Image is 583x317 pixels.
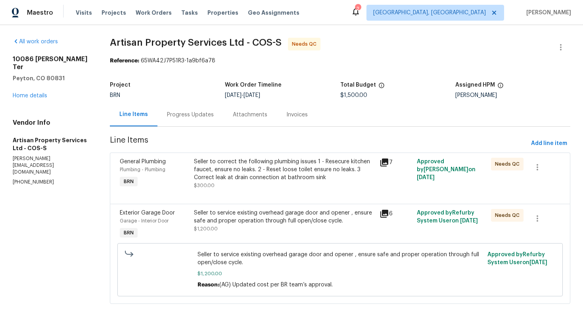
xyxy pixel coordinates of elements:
[219,282,333,288] span: (AG) Updated cost per BR team’s approval.
[378,82,385,93] span: The total cost of line items that have been proposed by Opendoor. This sum includes line items th...
[120,159,166,164] span: General Plumbing
[244,93,260,98] span: [DATE]
[181,10,198,15] span: Tasks
[495,160,523,168] span: Needs QC
[417,210,478,224] span: Approved by Refurby System User on
[417,159,476,180] span: Approved by [PERSON_NAME] on
[355,5,361,13] div: 2
[121,178,137,186] span: BRN
[292,40,320,48] span: Needs QC
[120,218,169,223] span: Garage - Interior Door
[340,93,367,98] span: $1,500.00
[110,93,120,98] span: BRN
[495,211,523,219] span: Needs QC
[110,38,282,47] span: Artisan Property Services Ltd - COS-S
[460,218,478,224] span: [DATE]
[194,209,375,225] div: Seller to service existing overhead garage door and opener , ensure safe and proper operation thr...
[167,111,214,119] div: Progress Updates
[523,9,571,17] span: [PERSON_NAME]
[380,209,412,218] div: 6
[225,82,282,88] h5: Work Order Timeline
[380,158,412,167] div: 7
[198,270,483,278] span: $1,200.00
[13,39,58,44] a: All work orders
[248,9,299,17] span: Geo Assignments
[373,9,486,17] span: [GEOGRAPHIC_DATA], [GEOGRAPHIC_DATA]
[340,82,376,88] h5: Total Budget
[487,252,547,265] span: Approved by Refurby System User on
[225,93,242,98] span: [DATE]
[194,183,215,188] span: $300.00
[110,57,570,65] div: 65WA42J7P51R3-1a9bf6a78
[102,9,126,17] span: Projects
[286,111,308,119] div: Invoices
[110,82,130,88] h5: Project
[136,9,172,17] span: Work Orders
[198,282,219,288] span: Reason:
[194,226,218,231] span: $1,200.00
[110,58,139,64] b: Reference:
[417,175,435,180] span: [DATE]
[455,82,495,88] h5: Assigned HPM
[120,167,165,172] span: Plumbing - Plumbing
[233,111,267,119] div: Attachments
[13,119,91,127] h4: Vendor Info
[121,229,137,237] span: BRN
[531,139,567,149] span: Add line item
[120,210,175,216] span: Exterior Garage Door
[528,136,570,151] button: Add line item
[13,74,91,82] h5: Peyton, CO 80831
[13,55,91,71] h2: 10086 [PERSON_NAME] Ter
[119,110,148,118] div: Line Items
[455,93,570,98] div: [PERSON_NAME]
[27,9,53,17] span: Maestro
[529,260,547,265] span: [DATE]
[225,93,260,98] span: -
[110,136,528,151] span: Line Items
[497,82,504,93] span: The hpm assigned to this work order.
[76,9,92,17] span: Visits
[198,251,483,267] span: Seller to service existing overhead garage door and opener , ensure safe and proper operation thr...
[207,9,238,17] span: Properties
[194,158,375,182] div: Seller to correct the following plumbing issues 1 - Resecure kitchen faucet, ensure no leaks. 2 -...
[13,155,91,176] p: [PERSON_NAME][EMAIL_ADDRESS][DOMAIN_NAME]
[13,179,91,186] p: [PHONE_NUMBER]
[13,136,91,152] h5: Artisan Property Services Ltd - COS-S
[13,93,47,99] a: Home details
